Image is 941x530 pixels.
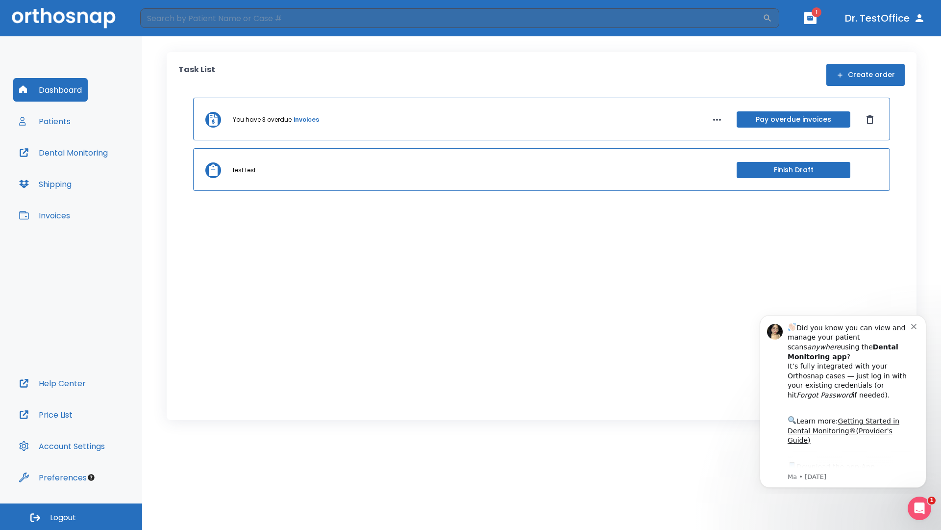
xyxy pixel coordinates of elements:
[13,172,77,196] button: Shipping
[812,7,821,17] span: 1
[12,8,116,28] img: Orthosnap
[862,112,878,128] button: Dismiss
[13,371,92,395] button: Help Center
[233,166,256,175] p: test test
[294,115,319,124] a: invoices
[166,15,174,23] button: Dismiss notification
[13,204,76,227] button: Invoices
[178,64,215,86] p: Task List
[140,8,763,28] input: Search by Patient Name or Case #
[87,473,96,482] div: Tooltip anchor
[43,157,130,174] a: App Store
[50,512,76,523] span: Logout
[737,111,850,128] button: Pay overdue invoices
[908,497,931,520] iframe: Intercom live chat
[826,64,905,86] button: Create order
[43,154,166,204] div: Download the app: | ​ Let us know if you need help getting started!
[13,109,76,133] button: Patients
[13,141,114,164] button: Dental Monitoring
[745,306,941,494] iframe: Intercom notifications message
[841,9,929,27] button: Dr. TestOffice
[13,466,93,489] button: Preferences
[928,497,936,504] span: 1
[13,434,111,458] button: Account Settings
[13,78,88,102] button: Dashboard
[13,403,78,426] button: Price List
[233,115,292,124] p: You have 3 overdue
[43,166,166,175] p: Message from Ma, sent 5w ago
[737,162,850,178] button: Finish Draft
